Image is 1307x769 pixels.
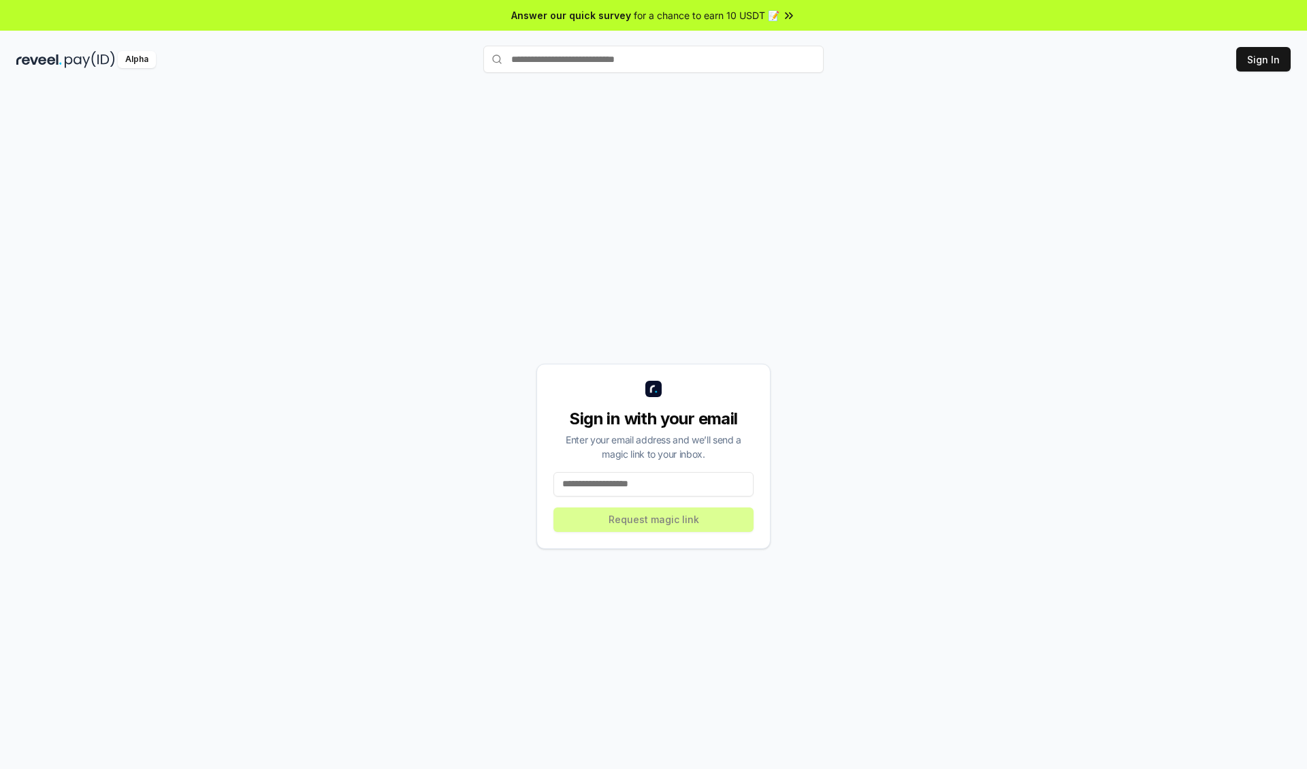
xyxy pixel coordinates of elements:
img: logo_small [645,381,662,397]
span: for a chance to earn 10 USDT 📝 [634,8,779,22]
button: Sign In [1236,47,1291,72]
div: Alpha [118,51,156,68]
div: Sign in with your email [553,408,754,430]
img: pay_id [65,51,115,68]
span: Answer our quick survey [511,8,631,22]
div: Enter your email address and we’ll send a magic link to your inbox. [553,433,754,461]
img: reveel_dark [16,51,62,68]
